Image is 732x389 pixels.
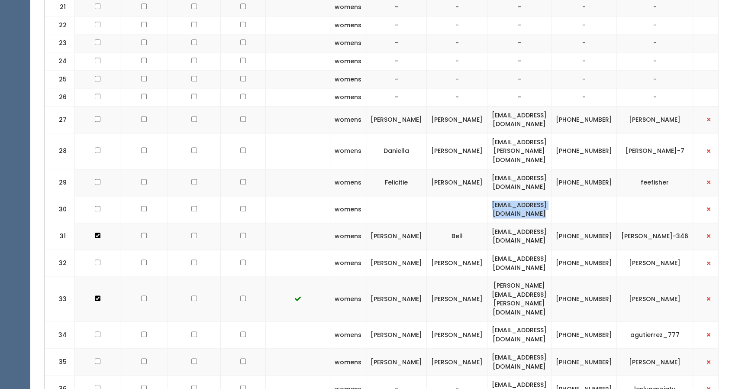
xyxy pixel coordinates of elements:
td: [PERSON_NAME]-346 [617,223,693,250]
td: womens [330,52,366,70]
td: [PERSON_NAME] [617,277,693,321]
td: - [551,16,617,34]
td: 30 [45,196,75,223]
td: - [551,34,617,52]
td: [EMAIL_ADDRESS][PERSON_NAME][DOMAIN_NAME] [487,133,551,169]
td: [PERSON_NAME] [427,321,487,348]
td: [PERSON_NAME] [427,277,487,321]
td: womens [330,321,366,348]
td: - [551,88,617,107]
td: [PHONE_NUMBER] [551,223,617,250]
td: - [617,88,693,107]
td: [PHONE_NUMBER] [551,277,617,321]
td: - [487,52,551,70]
td: 28 [45,133,75,169]
td: womens [330,250,366,277]
td: [PHONE_NUMBER] [551,348,617,375]
td: 23 [45,34,75,52]
td: [EMAIL_ADDRESS][DOMAIN_NAME] [487,250,551,277]
td: [PERSON_NAME] [617,250,693,277]
td: womens [330,70,366,88]
td: [PERSON_NAME]-7 [617,133,693,169]
td: - [551,70,617,88]
td: [EMAIL_ADDRESS][DOMAIN_NAME] [487,106,551,133]
td: [PERSON_NAME] [617,106,693,133]
td: 26 [45,88,75,107]
td: [EMAIL_ADDRESS][DOMAIN_NAME] [487,169,551,196]
td: - [427,16,487,34]
td: 27 [45,106,75,133]
td: - [366,88,427,107]
td: - [366,34,427,52]
td: [PERSON_NAME] [366,277,427,321]
td: 33 [45,277,75,321]
td: [PERSON_NAME] [366,348,427,375]
td: [PERSON_NAME][EMAIL_ADDRESS][PERSON_NAME][DOMAIN_NAME] [487,277,551,321]
td: [PERSON_NAME] [427,106,487,133]
td: 31 [45,223,75,250]
td: [PERSON_NAME] [427,250,487,277]
td: - [551,52,617,70]
td: 35 [45,348,75,375]
td: - [366,70,427,88]
td: 25 [45,70,75,88]
td: 24 [45,52,75,70]
td: - [427,88,487,107]
td: [PHONE_NUMBER] [551,133,617,169]
td: 34 [45,321,75,348]
td: [EMAIL_ADDRESS][DOMAIN_NAME] [487,348,551,375]
td: feefisher [617,169,693,196]
td: [PERSON_NAME] [366,223,427,250]
td: [PHONE_NUMBER] [551,106,617,133]
td: [PHONE_NUMBER] [551,169,617,196]
td: - [487,88,551,107]
td: womens [330,34,366,52]
td: [PERSON_NAME] [427,133,487,169]
td: womens [330,169,366,196]
td: [PHONE_NUMBER] [551,250,617,277]
td: womens [330,106,366,133]
td: [EMAIL_ADDRESS][DOMAIN_NAME] [487,321,551,348]
td: - [366,52,427,70]
td: womens [330,133,366,169]
td: womens [330,88,366,107]
td: womens [330,348,366,375]
td: - [617,52,693,70]
td: Daniella [366,133,427,169]
td: 29 [45,169,75,196]
td: 32 [45,250,75,277]
td: - [617,16,693,34]
td: womens [330,223,366,250]
td: womens [330,196,366,223]
td: [PERSON_NAME] [366,106,427,133]
td: - [617,70,693,88]
td: [EMAIL_ADDRESS][DOMAIN_NAME] [487,223,551,250]
td: - [487,70,551,88]
td: womens [330,277,366,321]
td: - [427,34,487,52]
td: [EMAIL_ADDRESS][DOMAIN_NAME] [487,196,551,223]
td: [PERSON_NAME] [617,348,693,375]
td: - [366,16,427,34]
td: - [427,70,487,88]
td: - [617,34,693,52]
td: [PERSON_NAME] [366,250,427,277]
td: - [487,16,551,34]
td: womens [330,16,366,34]
td: [PERSON_NAME] [427,169,487,196]
td: [PERSON_NAME] [427,348,487,375]
td: [PHONE_NUMBER] [551,321,617,348]
td: Bell [427,223,487,250]
td: 22 [45,16,75,34]
td: [PERSON_NAME] [366,321,427,348]
td: - [427,52,487,70]
td: Felicitie [366,169,427,196]
td: agutierrez_777 [617,321,693,348]
td: - [487,34,551,52]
